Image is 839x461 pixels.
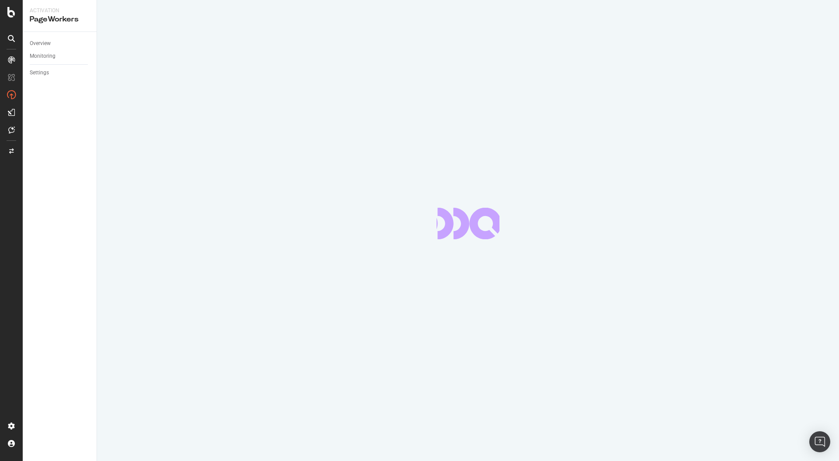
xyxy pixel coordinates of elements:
[30,68,90,77] a: Settings
[30,7,90,14] div: Activation
[30,52,90,61] a: Monitoring
[437,208,499,239] div: animation
[809,431,830,452] div: Open Intercom Messenger
[30,14,90,24] div: PageWorkers
[30,39,51,48] div: Overview
[30,52,55,61] div: Monitoring
[30,39,90,48] a: Overview
[30,68,49,77] div: Settings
